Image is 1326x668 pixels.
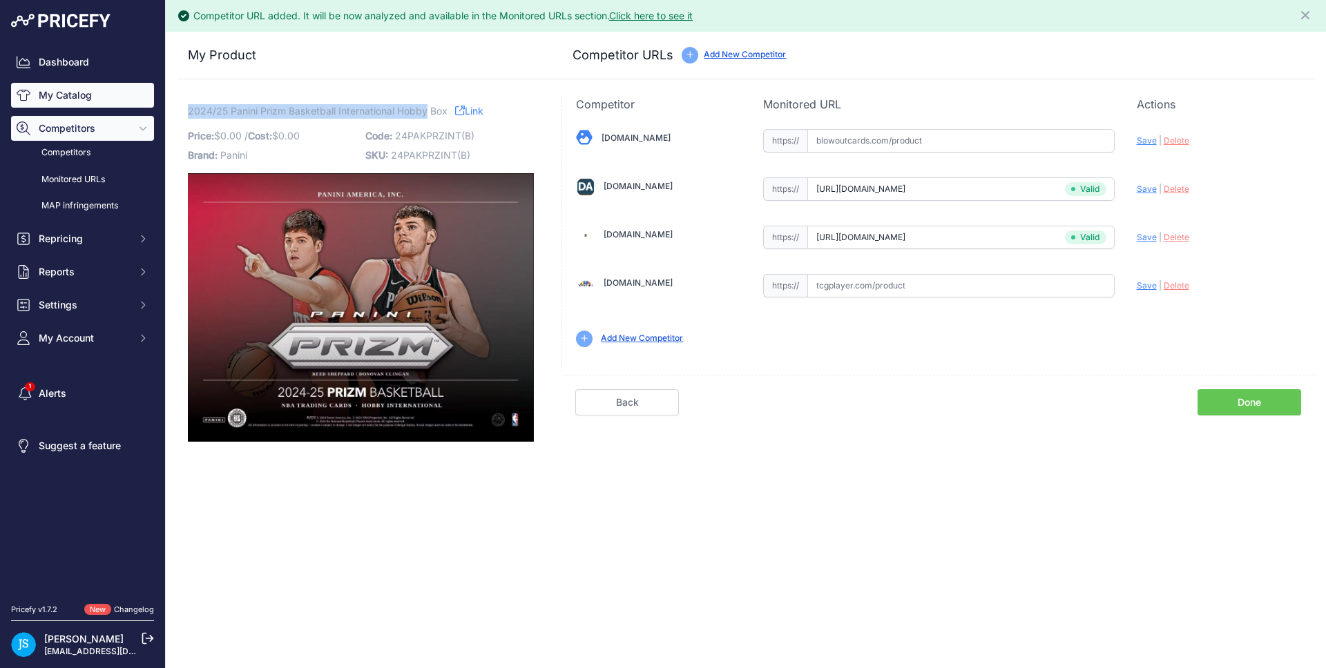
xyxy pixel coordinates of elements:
span: Competitors [39,121,129,135]
span: | [1159,135,1162,146]
span: Delete [1164,135,1189,146]
a: Monitored URLs [11,168,154,192]
p: Monitored URL [763,96,1115,112]
a: [PERSON_NAME] [44,633,124,645]
span: Delete [1164,232,1189,242]
h3: Competitor URLs [573,46,673,65]
p: Actions [1137,96,1301,112]
span: Delete [1164,184,1189,194]
span: https:// [763,226,807,249]
span: SKU: [365,149,388,161]
a: My Catalog [11,83,154,108]
span: Save [1137,184,1157,194]
input: steelcitycollectibles.com/product [807,226,1115,249]
span: My Account [39,331,129,345]
a: Link [455,102,483,119]
span: 0.00 [220,130,242,141]
button: Reports [11,259,154,284]
span: Save [1137,232,1157,242]
button: My Account [11,326,154,351]
span: Price: [188,130,214,141]
a: Done [1198,389,1301,415]
span: Brand: [188,149,218,161]
nav: Sidebar [11,50,154,587]
a: [DOMAIN_NAME] [604,229,673,239]
button: Settings [11,293,154,317]
span: https:// [763,177,807,201]
span: / $ [244,130,300,141]
span: https:// [763,129,807,153]
button: Competitors [11,116,154,141]
span: Save [1137,135,1157,146]
a: Suggest a feature [11,433,154,458]
span: 2024/25 Panini Prizm Basketball International Hobby Box [188,102,448,119]
span: | [1159,184,1162,194]
a: Alerts [11,381,154,406]
input: tcgplayer.com/product [807,274,1115,297]
div: Pricefy v1.7.2 [11,604,57,616]
a: Competitors [11,141,154,165]
p: Competitor [576,96,740,112]
h3: My Product [188,46,534,65]
a: [EMAIL_ADDRESS][DOMAIN_NAME] [44,646,189,656]
a: Add New Competitor [704,49,786,59]
button: Close [1298,6,1315,22]
a: [DOMAIN_NAME] [604,277,673,288]
span: Repricing [39,232,129,246]
span: Settings [39,298,129,312]
span: New [84,604,111,616]
span: Code: [365,130,392,141]
a: [DOMAIN_NAME] [602,132,671,143]
button: Repricing [11,226,154,251]
a: [DOMAIN_NAME] [604,181,673,191]
span: Save [1137,280,1157,291]
span: Cost: [248,130,272,141]
a: MAP infringements [11,194,154,218]
span: https:// [763,274,807,297]
a: Back [575,389,679,415]
span: 0.00 [278,130,300,141]
div: Competitor URL added. It will be now analyzed and available in the Monitored URLs section. [193,9,693,23]
span: 24PAKPRZINT(B) [391,149,470,161]
input: blowoutcards.com/product [807,129,1115,153]
span: Delete [1164,280,1189,291]
span: 24PAKPRZINT(B) [395,130,474,141]
a: Changelog [114,605,154,614]
p: $ [188,126,357,146]
a: Dashboard [11,50,154,75]
span: | [1159,280,1162,291]
input: dacardworld.com/product [807,177,1115,201]
a: Click here to see it [609,10,693,21]
span: | [1159,232,1162,242]
img: Pricefy Logo [11,14,110,28]
span: Reports [39,265,129,279]
a: Add New Competitor [601,333,683,343]
span: Panini [220,149,247,161]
